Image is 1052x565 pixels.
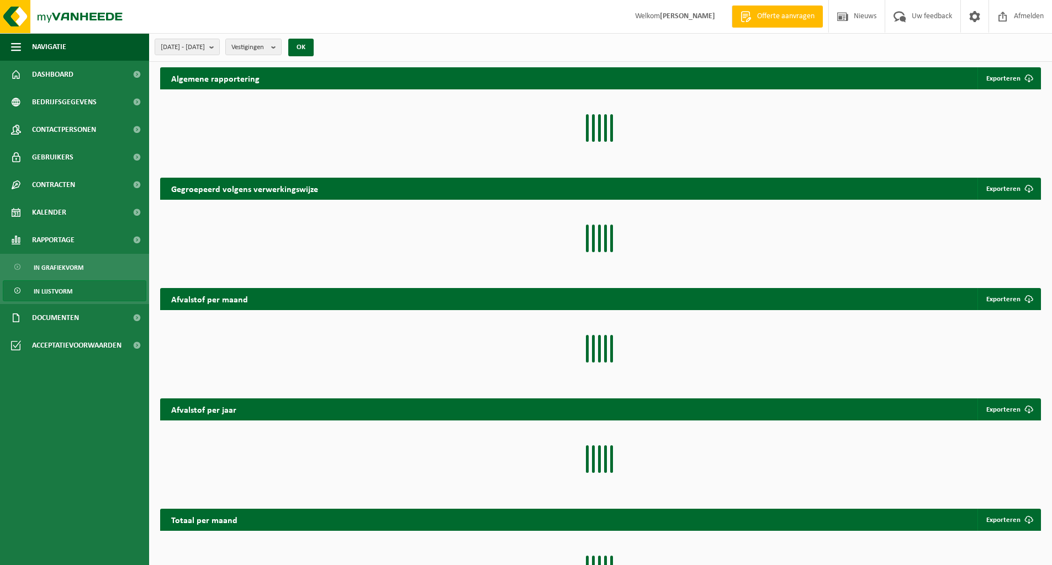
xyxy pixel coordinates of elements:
span: Rapportage [32,226,75,254]
a: Exporteren [977,398,1040,420]
span: Kalender [32,199,66,226]
button: [DATE] - [DATE] [155,39,220,55]
strong: [PERSON_NAME] [660,12,715,20]
h2: Gegroepeerd volgens verwerkingswijze [160,178,329,199]
h2: Afvalstof per jaar [160,398,247,420]
a: In grafiekvorm [3,257,146,278]
span: Gebruikers [32,143,73,171]
a: Exporteren [977,509,1040,531]
button: Exporteren [977,67,1040,89]
a: In lijstvorm [3,280,146,301]
span: In lijstvorm [34,281,72,302]
span: [DATE] - [DATE] [161,39,205,56]
button: Vestigingen [225,39,282,55]
span: Offerte aanvragen [754,11,817,22]
a: Exporteren [977,288,1040,310]
a: Exporteren [977,178,1040,200]
span: Bedrijfsgegevens [32,88,97,116]
h2: Afvalstof per maand [160,288,259,310]
span: In grafiekvorm [34,257,83,278]
h2: Algemene rapportering [160,67,271,89]
span: Dashboard [32,61,73,88]
button: OK [288,39,314,56]
span: Navigatie [32,33,66,61]
h2: Totaal per maand [160,509,249,530]
span: Acceptatievoorwaarden [32,332,121,359]
span: Vestigingen [231,39,267,56]
a: Offerte aanvragen [732,6,823,28]
span: Contactpersonen [32,116,96,143]
span: Contracten [32,171,75,199]
span: Documenten [32,304,79,332]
